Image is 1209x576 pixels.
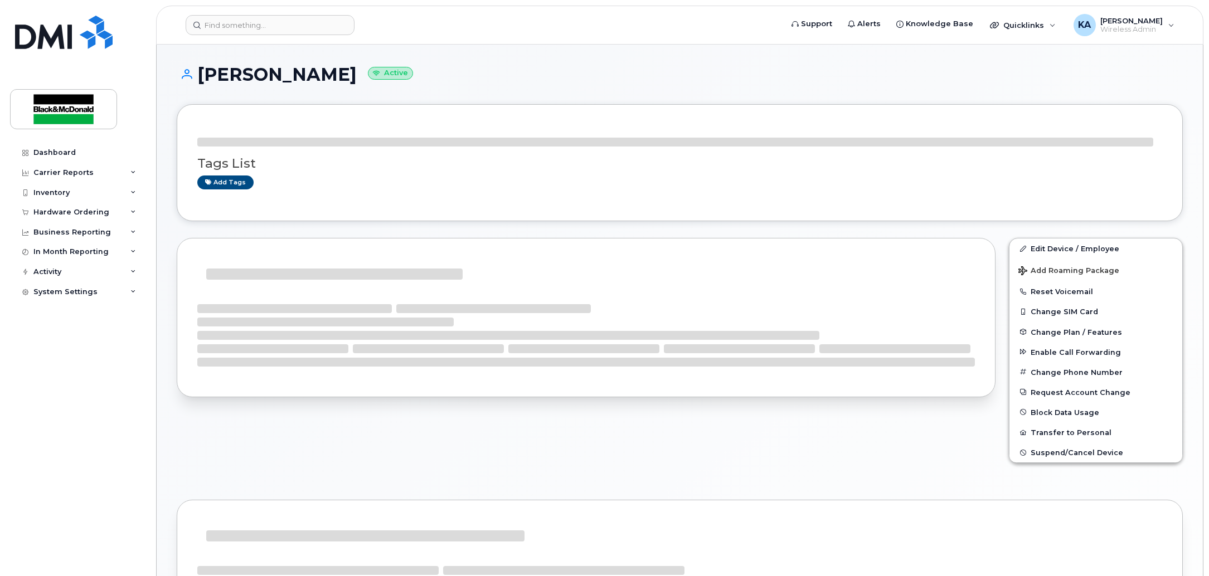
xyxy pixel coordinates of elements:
[1009,301,1182,321] button: Change SIM Card
[1009,322,1182,342] button: Change Plan / Features
[1009,258,1182,281] button: Add Roaming Package
[1031,328,1122,336] span: Change Plan / Features
[1009,342,1182,362] button: Enable Call Forwarding
[1018,266,1119,277] span: Add Roaming Package
[1009,382,1182,402] button: Request Account Change
[1009,238,1182,258] a: Edit Device / Employee
[1031,448,1123,457] span: Suspend/Cancel Device
[197,157,1162,170] h3: Tags List
[1009,362,1182,382] button: Change Phone Number
[1009,422,1182,442] button: Transfer to Personal
[1031,348,1121,356] span: Enable Call Forwarding
[1009,281,1182,301] button: Reset Voicemail
[1009,442,1182,462] button: Suspend/Cancel Device
[177,65,1183,84] h1: [PERSON_NAME]
[368,67,413,80] small: Active
[1009,402,1182,422] button: Block Data Usage
[197,175,254,189] a: Add tags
